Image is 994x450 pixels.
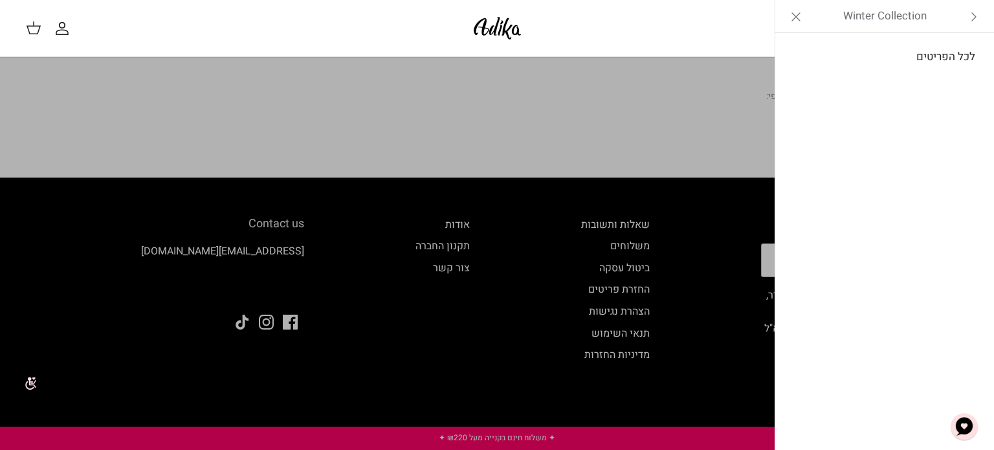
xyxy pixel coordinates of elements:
button: צ'אט [945,407,984,446]
img: Adika IL [470,13,525,43]
a: החשבון שלי [54,21,75,36]
img: accessibility_icon02.svg [10,365,45,401]
a: לכל הפריטים [782,41,988,73]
